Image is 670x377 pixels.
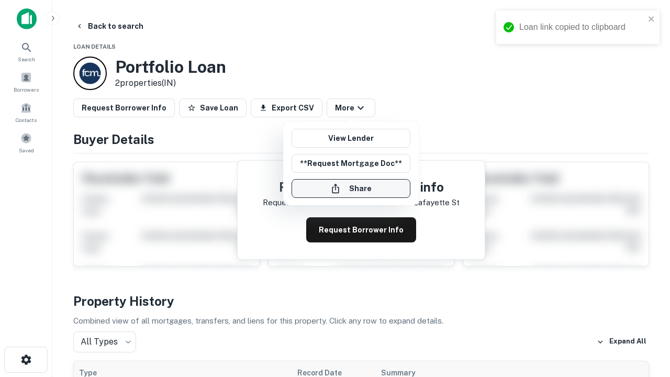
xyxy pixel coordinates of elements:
button: **Request Mortgage Doc** [292,154,410,173]
button: close [648,15,655,25]
iframe: Chat Widget [618,293,670,343]
div: Loan link copied to clipboard [519,21,645,34]
button: Share [292,179,410,198]
a: View Lender [292,129,410,148]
